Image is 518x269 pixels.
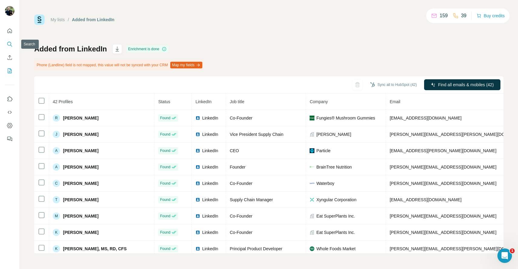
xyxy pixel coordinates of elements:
span: Found [160,213,170,219]
img: LinkedIn logo [195,165,200,169]
span: [PERSON_NAME], MS, RD, CFS [63,246,127,252]
div: K [53,245,60,252]
span: [PERSON_NAME] [63,229,98,235]
span: Supply Chain Manager [230,197,273,202]
span: [PERSON_NAME] [63,180,98,186]
button: Find all emails & mobiles (42) [424,79,500,90]
div: A [53,147,60,154]
img: company-logo [310,148,314,153]
span: Company [310,99,328,104]
img: Surfe Logo [34,15,45,25]
span: Founder [230,165,245,169]
p: 39 [461,12,467,19]
span: LinkedIn [202,180,218,186]
span: [EMAIL_ADDRESS][PERSON_NAME][DOMAIN_NAME] [390,148,496,153]
div: J [53,131,60,138]
span: [PERSON_NAME] [63,131,98,137]
span: Status [158,99,170,104]
span: Email [390,99,400,104]
div: M [53,212,60,220]
span: Co-Founder [230,214,252,218]
div: T [53,196,60,203]
span: LinkedIn [202,148,218,154]
iframe: Intercom live chat [497,248,512,263]
span: [EMAIL_ADDRESS][DOMAIN_NAME] [390,197,461,202]
span: Eat SuperPlants Inc. [316,213,355,219]
span: Found [160,115,170,121]
span: [PERSON_NAME][EMAIL_ADDRESS][DOMAIN_NAME] [390,165,496,169]
span: [PERSON_NAME] [316,131,351,137]
div: K [53,229,60,236]
img: company-logo [310,197,314,202]
img: company-logo [310,166,314,168]
div: A [53,163,60,171]
img: LinkedIn logo [195,148,200,153]
button: My lists [5,65,15,76]
span: [PERSON_NAME][EMAIL_ADDRESS][DOMAIN_NAME] [390,214,496,218]
span: [PERSON_NAME][EMAIL_ADDRESS][DOMAIN_NAME] [390,230,496,235]
li: / [68,17,69,23]
div: Enrichment is done [126,45,168,53]
img: LinkedIn logo [195,246,200,251]
span: Waterboy [316,180,334,186]
span: Found [160,164,170,170]
h1: Added from LinkedIn [34,44,107,54]
a: My lists [51,17,65,22]
img: LinkedIn logo [195,181,200,186]
img: LinkedIn logo [195,197,200,202]
span: Job title [230,99,244,104]
span: Co-Founder [230,230,252,235]
span: LinkedIn [202,115,218,121]
div: C [53,180,60,187]
button: Use Surfe API [5,107,15,118]
span: LinkedIn [202,213,218,219]
span: Co-Founder [230,181,252,186]
button: Use Surfe on LinkedIn [5,93,15,104]
img: LinkedIn logo [195,132,200,137]
span: LinkedIn [202,197,218,203]
img: Avatar [5,6,15,16]
span: Eat SuperPlants Inc. [316,229,355,235]
img: LinkedIn logo [195,230,200,235]
img: company-logo [310,182,314,184]
span: Whole Foods Market [316,246,355,252]
div: Added from LinkedIn [72,17,115,23]
img: LinkedIn logo [195,214,200,218]
span: LinkedIn [195,99,211,104]
span: LinkedIn [202,131,218,137]
span: 1 [510,248,515,253]
div: R [53,114,60,122]
span: Found [160,246,170,251]
span: [PERSON_NAME] [63,148,98,154]
span: Found [160,148,170,153]
span: [PERSON_NAME] [63,213,98,219]
span: Found [160,197,170,202]
button: Search [5,39,15,50]
span: [EMAIL_ADDRESS][DOMAIN_NAME] [390,116,461,120]
button: Buy credits [476,11,505,20]
span: BrainTree Nutrition [316,164,352,170]
button: Sync all to HubSpot (42) [366,80,421,89]
button: Feedback [5,133,15,144]
span: LinkedIn [202,246,218,252]
span: Xyngular Corporation [316,197,356,203]
button: Dashboard [5,120,15,131]
span: Vice President Supply Chain [230,132,283,137]
span: [PERSON_NAME][EMAIL_ADDRESS][DOMAIN_NAME] [390,181,496,186]
p: 159 [440,12,448,19]
img: company-logo [310,116,314,120]
span: Particle [316,148,330,154]
span: 42 Profiles [53,99,73,104]
span: Find all emails & mobiles (42) [438,82,494,88]
img: LinkedIn logo [195,116,200,120]
button: Quick start [5,25,15,36]
button: Enrich CSV [5,52,15,63]
button: Map my fields [170,62,202,68]
span: LinkedIn [202,164,218,170]
span: Found [160,132,170,137]
span: Fungies® Mushroom Gummies [316,115,375,121]
span: LinkedIn [202,229,218,235]
span: Co-Founder [230,116,252,120]
img: company-logo [310,246,314,251]
span: [PERSON_NAME] [63,164,98,170]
